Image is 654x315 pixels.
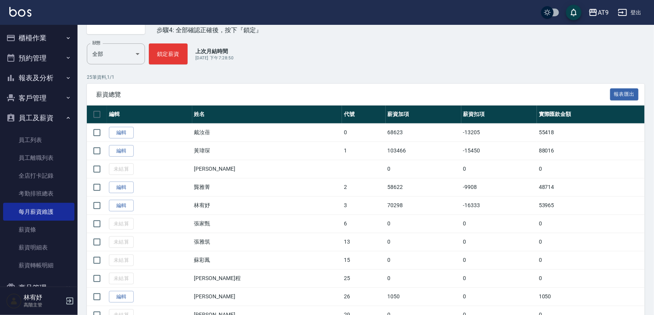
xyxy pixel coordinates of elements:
[598,8,609,17] div: AT9
[192,287,342,306] td: [PERSON_NAME]
[342,251,385,269] td: 15
[537,215,645,233] td: 0
[537,269,645,287] td: 0
[386,178,461,196] td: 58622
[3,256,74,274] a: 薪資轉帳明細
[3,48,74,68] button: 預約管理
[342,269,385,287] td: 25
[3,149,74,167] a: 員工離職列表
[3,68,74,88] button: 報表及分析
[461,160,537,178] td: 0
[342,196,385,215] td: 3
[610,90,639,98] a: 報表匯出
[461,142,537,160] td: -15450
[566,5,582,20] button: save
[192,178,342,196] td: 龔雅菁
[3,278,74,298] button: 商品管理
[109,291,134,303] a: 編輯
[537,251,645,269] td: 0
[615,5,645,20] button: 登出
[195,47,233,55] p: 上次月結時間
[386,233,461,251] td: 0
[537,178,645,196] td: 48714
[157,25,312,35] div: 步驟4: 全部確認正確後，按下『鎖定』
[386,106,461,124] th: 薪資加項
[537,196,645,215] td: 53965
[107,106,192,124] th: 編輯
[342,178,385,196] td: 2
[537,287,645,306] td: 1050
[386,160,461,178] td: 0
[109,200,134,212] a: 編輯
[386,123,461,142] td: 68623
[92,40,100,46] label: 狀態
[109,127,134,139] a: 編輯
[192,106,342,124] th: 姓名
[3,221,74,239] a: 薪資條
[192,251,342,269] td: 蘇彩鳳
[3,203,74,221] a: 每月薪資維護
[461,269,537,287] td: 0
[342,233,385,251] td: 13
[342,106,385,124] th: 代號
[192,215,342,233] td: 張家甄
[461,215,537,233] td: 0
[195,55,233,61] span: [DATE] 下午7:28:50
[342,287,385,306] td: 26
[3,131,74,149] a: 員工列表
[192,123,342,142] td: 戴汝蓓
[6,293,22,309] img: Person
[87,74,645,81] p: 25 筆資料, 1 / 1
[461,287,537,306] td: 0
[24,294,63,301] h5: 林宥妤
[109,145,134,157] a: 編輯
[192,269,342,287] td: [PERSON_NAME]程
[537,123,645,142] td: 55418
[461,251,537,269] td: 0
[537,142,645,160] td: 88016
[461,123,537,142] td: -13205
[149,43,188,64] button: 鎖定薪資
[386,269,461,287] td: 0
[24,301,63,308] p: 高階主管
[3,185,74,202] a: 考勤排班總表
[9,7,31,17] img: Logo
[109,182,134,194] a: 編輯
[342,123,385,142] td: 0
[386,196,461,215] td: 70298
[96,91,610,99] span: 薪資總覽
[537,106,645,124] th: 實際匯款金額
[3,88,74,108] button: 客戶管理
[461,178,537,196] td: -9908
[87,43,145,64] div: 全部
[461,106,537,124] th: 薪資扣項
[537,160,645,178] td: 0
[3,239,74,256] a: 薪資明細表
[3,167,74,185] a: 全店打卡記錄
[192,196,342,215] td: 林宥妤
[192,142,342,160] td: 黃瑋琛
[585,5,612,21] button: AT9
[386,251,461,269] td: 0
[610,88,639,100] button: 報表匯出
[386,142,461,160] td: 103466
[386,215,461,233] td: 0
[3,108,74,128] button: 員工及薪資
[342,142,385,160] td: 1
[192,160,342,178] td: [PERSON_NAME]
[3,28,74,48] button: 櫃檯作業
[461,233,537,251] td: 0
[342,215,385,233] td: 6
[537,233,645,251] td: 0
[386,287,461,306] td: 1050
[192,233,342,251] td: 張雅筑
[461,196,537,215] td: -16333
